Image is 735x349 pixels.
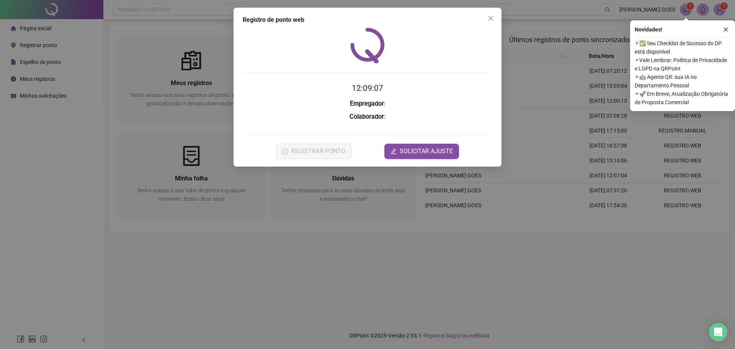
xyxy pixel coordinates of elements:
[243,15,492,25] div: Registro de ponto web
[390,148,397,154] span: edit
[276,144,351,159] button: REGISTRAR PONTO
[723,27,728,32] span: close
[635,56,730,73] span: ⚬ Vale Lembrar: Política de Privacidade e LGPD na QRPoint
[400,147,453,156] span: SOLICITAR AJUSTE
[243,99,492,109] h3: :
[488,15,494,21] span: close
[635,90,730,107] span: ⚬ 🚀 Em Breve, Atualização Obrigatória de Proposta Comercial
[709,323,727,341] div: Open Intercom Messenger
[350,100,384,107] strong: Empregador
[350,113,384,120] strong: Colaborador
[384,144,459,159] button: editSOLICITAR AJUSTE
[635,73,730,90] span: ⚬ 🤖 Agente QR: sua IA no Departamento Pessoal
[635,25,662,34] span: Novidades !
[350,28,385,63] img: QRPoint
[485,12,497,25] button: Close
[635,39,730,56] span: ⚬ ✅ Seu Checklist de Sucesso do DP está disponível
[352,84,383,93] time: 12:09:07
[243,112,492,122] h3: :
